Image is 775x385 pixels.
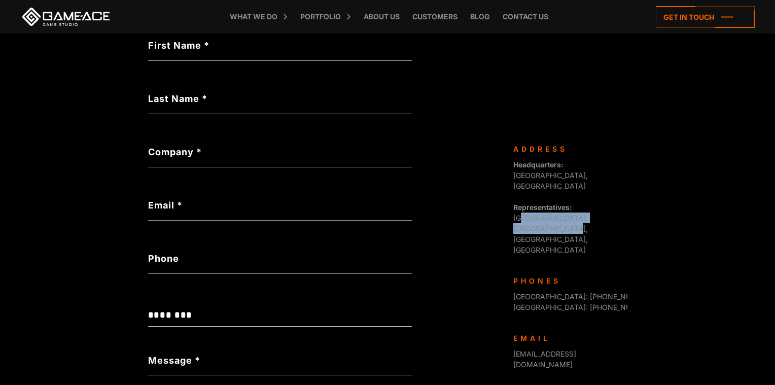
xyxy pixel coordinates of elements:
label: First Name * [148,39,412,52]
div: Email [513,333,620,343]
a: Get in touch [656,6,755,28]
span: [GEOGRAPHIC_DATA], [GEOGRAPHIC_DATA], [GEOGRAPHIC_DATA], [GEOGRAPHIC_DATA] [513,203,588,254]
strong: Headquarters: [513,160,563,169]
label: Last Name * [148,92,412,106]
span: [GEOGRAPHIC_DATA]: [PHONE_NUMBER] [513,292,653,301]
a: [EMAIL_ADDRESS][DOMAIN_NAME] [513,349,576,369]
label: Phone [148,252,412,265]
label: Email * [148,198,412,212]
label: Message * [148,354,200,367]
span: [GEOGRAPHIC_DATA]: [PHONE_NUMBER] [513,303,653,311]
label: Company * [148,145,412,159]
span: [GEOGRAPHIC_DATA], [GEOGRAPHIC_DATA] [513,160,588,190]
div: Phones [513,275,620,286]
strong: Representatives: [513,203,572,212]
div: Address [513,144,620,154]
